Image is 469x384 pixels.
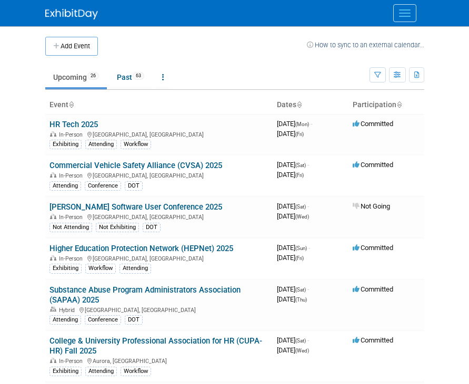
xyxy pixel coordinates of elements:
span: In-Person [59,358,86,365]
button: Add Event [45,37,98,56]
a: How to sync to an external calendar... [307,41,424,49]
img: ExhibitDay [45,9,98,19]
span: [DATE] [277,202,309,210]
div: Conference [85,315,121,325]
span: [DATE] [277,285,309,293]
a: [PERSON_NAME] Software User Conference 2025 [49,202,222,212]
div: Workflow [121,367,151,376]
button: Menu [393,4,416,22]
a: Sort by Participation Type [396,100,402,109]
span: (Wed) [295,214,309,220]
div: Workflow [85,264,116,273]
span: [DATE] [277,346,309,354]
span: - [307,202,309,210]
div: Attending [85,367,117,376]
span: (Sat) [295,162,306,168]
div: Attending [49,315,81,325]
span: Not Going [353,202,390,210]
span: - [307,285,309,293]
span: [DATE] [277,295,307,303]
th: Participation [348,96,424,114]
div: Exhibiting [49,264,82,273]
div: Not Attending [49,223,92,232]
div: [GEOGRAPHIC_DATA], [GEOGRAPHIC_DATA] [49,212,268,221]
span: Committed [353,161,393,169]
span: Committed [353,244,393,252]
span: [DATE] [277,130,304,138]
img: In-Person Event [50,131,56,137]
span: - [308,244,310,252]
div: Exhibiting [49,140,82,149]
span: (Sat) [295,287,306,293]
span: 26 [87,72,99,80]
a: College & University Professional Association for HR (CUPA-HR) Fall 2025 [49,336,262,356]
span: - [311,120,312,128]
span: (Sat) [295,204,306,210]
div: Attending [119,264,151,273]
span: (Sat) [295,338,306,344]
span: (Mon) [295,121,309,127]
div: DOT [143,223,161,232]
span: Committed [353,120,393,128]
div: [GEOGRAPHIC_DATA], [GEOGRAPHIC_DATA] [49,305,268,314]
div: Aurora, [GEOGRAPHIC_DATA] [49,356,268,365]
span: (Fri) [295,131,304,137]
a: Past63 [109,67,152,87]
img: In-Person Event [50,358,56,363]
th: Dates [273,96,348,114]
div: Workflow [121,140,151,149]
span: - [307,336,309,344]
span: [DATE] [277,171,304,179]
div: Attending [49,181,81,191]
span: [DATE] [277,120,312,128]
div: DOT [125,181,143,191]
div: [GEOGRAPHIC_DATA], [GEOGRAPHIC_DATA] [49,130,268,138]
span: Committed [353,336,393,344]
a: Sort by Event Name [68,100,74,109]
div: DOT [125,315,143,325]
span: (Fri) [295,255,304,261]
span: (Fri) [295,172,304,178]
span: In-Person [59,255,86,262]
img: In-Person Event [50,214,56,219]
div: [GEOGRAPHIC_DATA], [GEOGRAPHIC_DATA] [49,254,268,262]
div: Exhibiting [49,367,82,376]
span: [DATE] [277,254,304,262]
span: - [307,161,309,169]
span: In-Person [59,214,86,221]
img: In-Person Event [50,172,56,178]
span: Hybrid [59,307,78,314]
a: HR Tech 2025 [49,120,98,129]
div: [GEOGRAPHIC_DATA], [GEOGRAPHIC_DATA] [49,171,268,179]
span: [DATE] [277,161,309,169]
img: Hybrid Event [50,307,56,312]
a: Substance Abuse Program Administrators Association (SAPAA) 2025 [49,285,241,305]
span: (Wed) [295,348,309,354]
span: [DATE] [277,336,309,344]
span: In-Person [59,131,86,138]
span: 63 [133,72,144,80]
a: Sort by Start Date [296,100,302,109]
div: Conference [85,181,121,191]
img: In-Person Event [50,255,56,261]
a: Commercial Vehicle Safety Alliance (CVSA) 2025 [49,161,222,170]
th: Event [45,96,273,114]
div: Attending [85,140,117,149]
span: [DATE] [277,244,310,252]
span: (Sun) [295,245,307,251]
div: Not Exhibiting [96,223,139,232]
span: [DATE] [277,212,309,220]
span: Committed [353,285,393,293]
a: Upcoming26 [45,67,107,87]
a: Higher Education Protection Network (HEPNet) 2025 [49,244,233,253]
span: In-Person [59,172,86,179]
span: (Thu) [295,297,307,303]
